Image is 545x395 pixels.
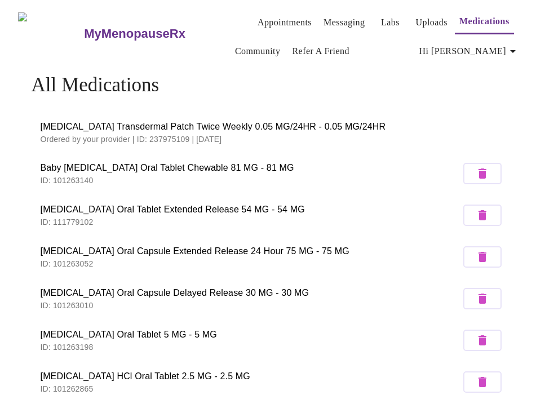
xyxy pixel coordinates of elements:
a: Community [235,43,281,59]
h3: MyMenopauseRx [84,26,185,41]
a: Appointments [258,15,312,30]
button: Labs [372,11,408,34]
button: Messaging [319,11,369,34]
p: ID: 101263198 [41,341,461,353]
span: [MEDICAL_DATA] Oral Tablet 5 MG - 5 MG [41,328,461,341]
span: Baby [MEDICAL_DATA] Oral Tablet Chewable 81 MG - 81 MG [41,161,461,175]
a: Medications [459,14,509,29]
span: [MEDICAL_DATA] Oral Capsule Extended Release 24 Hour 75 MG - 75 MG [41,245,461,258]
span: [MEDICAL_DATA] Oral Tablet Extended Release 54 MG - 54 MG [41,203,461,216]
span: [MEDICAL_DATA] Transdermal Patch Twice Weekly 0.05 MG/24HR - 0.05 MG/24HR [41,120,505,134]
span: [MEDICAL_DATA] Oral Capsule Delayed Release 30 MG - 30 MG [41,286,461,300]
p: Ordered by your provider | ID: 237975109 | [DATE] [41,134,505,145]
h4: All Medications [32,74,514,96]
button: Medications [455,10,514,34]
a: MyMenopauseRx [83,14,231,54]
span: Hi [PERSON_NAME] [419,43,520,59]
span: [MEDICAL_DATA] HCl Oral Tablet 2.5 MG - 2.5 MG [41,370,461,383]
p: ID: 101263010 [41,300,461,311]
a: Labs [381,15,400,30]
p: ID: 101262865 [41,383,461,394]
button: Refer a Friend [287,40,354,63]
button: Community [231,40,285,63]
p: ID: 101263052 [41,258,461,269]
a: Messaging [324,15,365,30]
p: ID: 111779102 [41,216,461,228]
a: Refer a Friend [292,43,349,59]
button: Hi [PERSON_NAME] [415,40,524,63]
img: MyMenopauseRx Logo [18,12,83,55]
button: Appointments [253,11,316,34]
p: ID: 101263140 [41,175,461,186]
a: Uploads [415,15,447,30]
button: Uploads [411,11,452,34]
